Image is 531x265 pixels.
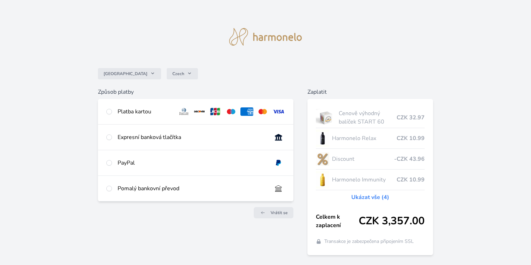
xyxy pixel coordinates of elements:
[316,130,329,147] img: CLEAN_RELAX_se_stinem_x-lo.jpg
[229,28,302,46] img: logo.svg
[272,107,285,116] img: visa.svg
[209,107,222,116] img: jcb.svg
[394,155,425,163] span: -CZK 43.96
[271,210,288,216] span: Vrátit se
[167,68,198,79] button: Czech
[104,71,147,77] span: [GEOGRAPHIC_DATA]
[397,175,425,184] span: CZK 10.99
[98,88,293,96] h6: Způsob platby
[172,71,184,77] span: Czech
[316,150,329,168] img: discount-lo.png
[397,134,425,143] span: CZK 10.99
[118,159,266,167] div: PayPal
[240,107,253,116] img: amex.svg
[118,107,172,116] div: Platba kartou
[397,113,425,122] span: CZK 32.97
[225,107,238,116] img: maestro.svg
[254,207,293,218] a: Vrátit se
[316,109,336,126] img: start.jpg
[272,133,285,141] img: onlineBanking_CZ.svg
[324,238,414,245] span: Transakce je zabezpečena připojením SSL
[256,107,269,116] img: mc.svg
[332,175,397,184] span: Harmonelo Immunity
[332,134,397,143] span: Harmonelo Relax
[339,109,397,126] span: Cenově výhodný balíček START 60
[351,193,389,201] a: Ukázat vše (4)
[272,159,285,167] img: paypal.svg
[118,133,266,141] div: Expresní banková tlačítka
[98,68,161,79] button: [GEOGRAPHIC_DATA]
[316,213,359,230] span: Celkem k zaplacení
[359,215,425,227] span: CZK 3,357.00
[316,171,329,188] img: IMMUNITY_se_stinem_x-lo.jpg
[307,88,433,96] h6: Zaplatit
[272,184,285,193] img: bankTransfer_IBAN.svg
[118,184,266,193] div: Pomalý bankovní převod
[332,155,394,163] span: Discount
[193,107,206,116] img: discover.svg
[178,107,191,116] img: diners.svg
